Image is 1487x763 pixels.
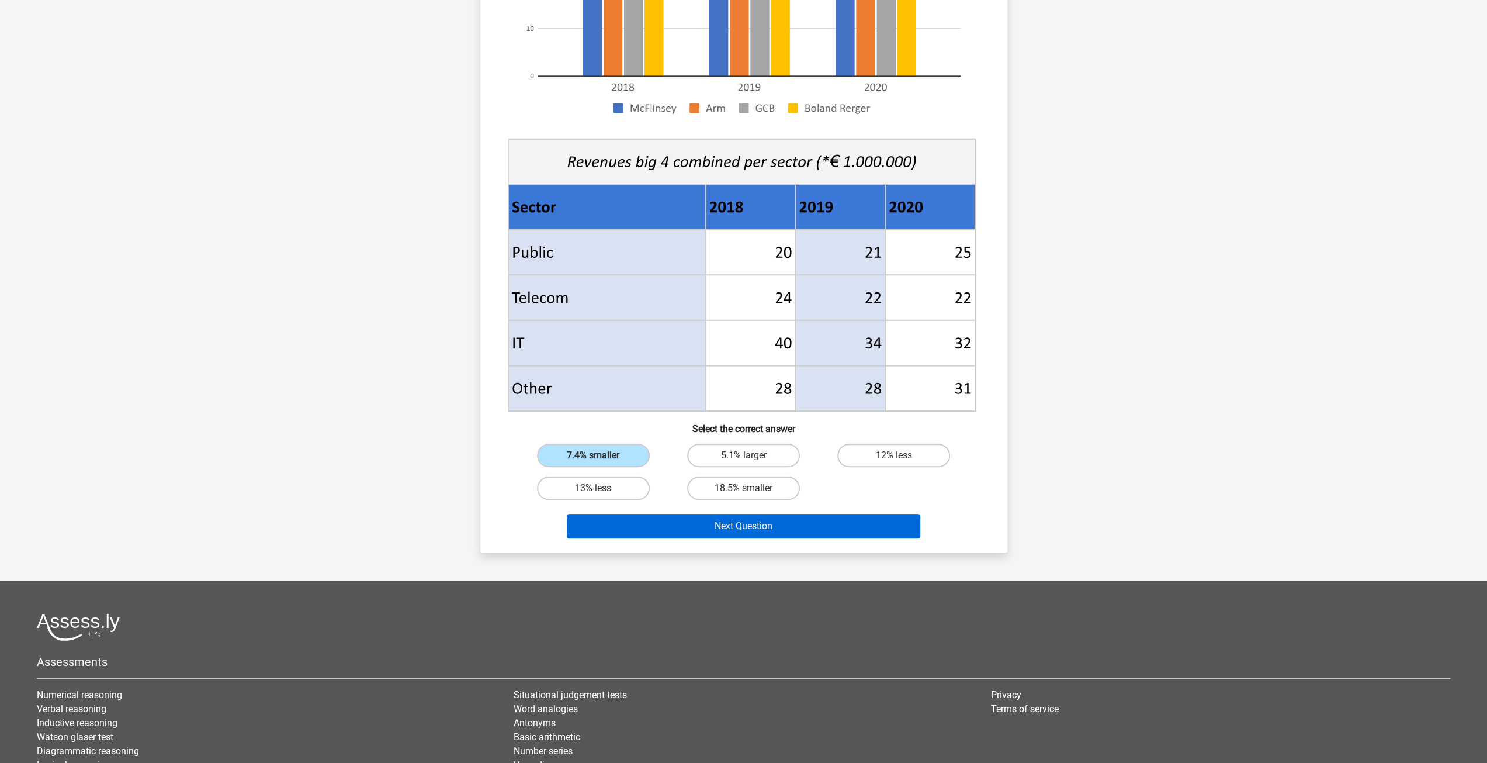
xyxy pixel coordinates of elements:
h6: Select the correct answer [499,414,989,434]
a: Word analogies [514,703,578,714]
a: Number series [514,745,573,757]
a: Situational judgement tests [514,689,627,700]
label: 18.5% smaller [687,477,800,500]
a: Watson glaser test [37,731,113,743]
label: 12% less [837,444,950,467]
label: 7.4% smaller [537,444,650,467]
a: Verbal reasoning [37,703,106,714]
a: Numerical reasoning [37,689,122,700]
label: 13% less [537,477,650,500]
img: Assessly logo [37,613,120,641]
a: Basic arithmetic [514,731,580,743]
a: Diagrammatic reasoning [37,745,139,757]
a: Terms of service [991,703,1059,714]
button: Next Question [567,514,920,538]
a: Privacy [991,689,1021,700]
a: Inductive reasoning [37,717,117,729]
a: Antonyms [514,717,556,729]
h5: Assessments [37,655,1450,669]
label: 5.1% larger [687,444,800,467]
